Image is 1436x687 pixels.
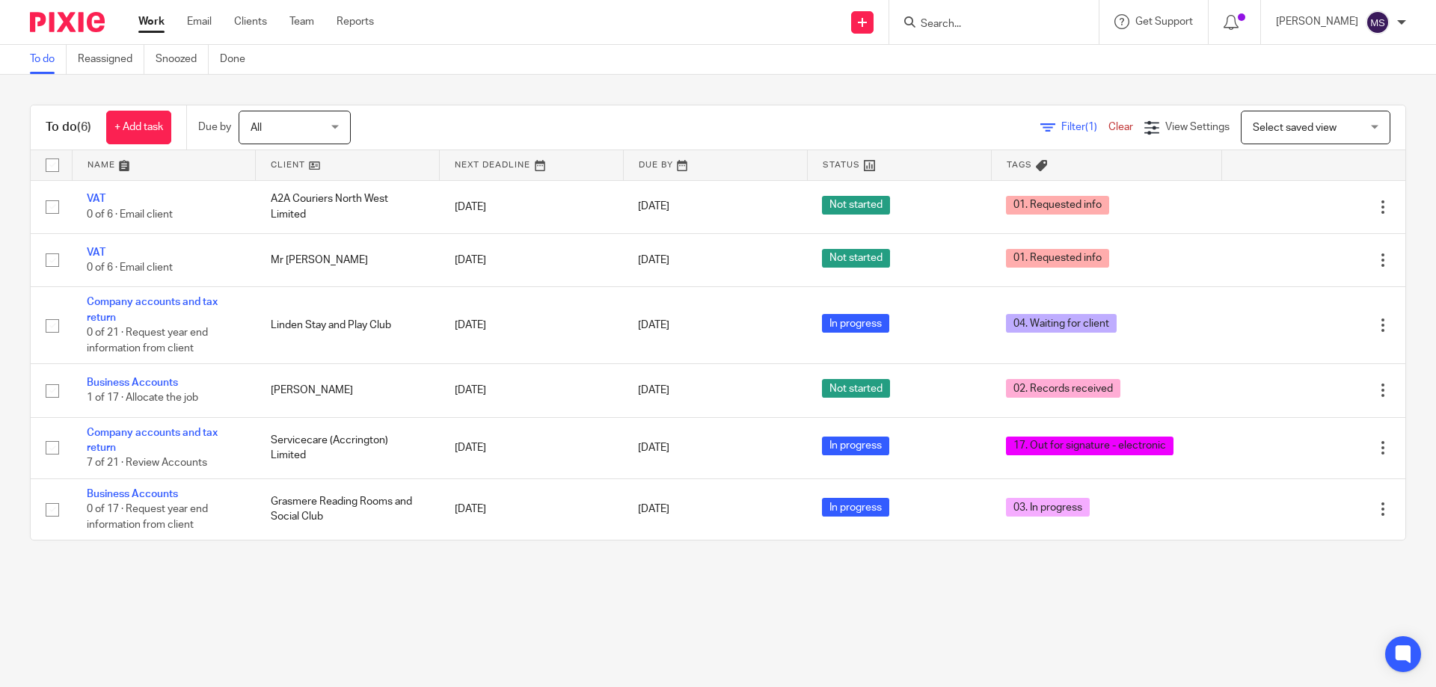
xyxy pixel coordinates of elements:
td: Grasmere Reading Rooms and Social Club [256,478,440,540]
a: + Add task [106,111,171,144]
span: Tags [1007,161,1032,169]
a: Done [220,45,257,74]
span: 01. Requested info [1006,196,1109,215]
a: Business Accounts [87,378,178,388]
span: (1) [1085,122,1097,132]
td: Linden Stay and Play Club [256,287,440,364]
td: [DATE] [440,417,624,478]
td: Mr [PERSON_NAME] [256,233,440,286]
span: In progress [822,314,889,333]
span: [DATE] [638,320,669,330]
td: A2A Couriers North West Limited [256,180,440,233]
span: [DATE] [638,202,669,212]
span: 04. Waiting for client [1006,314,1117,333]
a: VAT [87,194,105,204]
td: [PERSON_NAME] [256,364,440,417]
a: Clear [1108,122,1133,132]
span: (6) [77,121,91,133]
a: Work [138,14,165,29]
span: Filter [1061,122,1108,132]
span: 1 of 17 · Allocate the job [87,392,198,403]
span: 0 of 6 · Email client [87,262,173,273]
a: Team [289,14,314,29]
span: Get Support [1135,16,1193,27]
td: Servicecare (Accrington) Limited [256,417,440,478]
input: Search [919,18,1054,31]
h1: To do [46,120,91,135]
td: [DATE] [440,287,624,364]
span: In progress [822,437,889,455]
p: Due by [198,120,231,135]
span: 0 of 6 · Email client [87,209,173,220]
span: 02. Records received [1006,379,1120,398]
span: [DATE] [638,504,669,514]
a: Snoozed [156,45,209,74]
td: [DATE] [440,478,624,540]
span: 0 of 17 · Request year end information from client [87,504,208,530]
a: Company accounts and tax return [87,428,218,453]
td: [DATE] [440,180,624,233]
span: [DATE] [638,255,669,265]
span: 17. Out for signature - electronic [1006,437,1173,455]
a: To do [30,45,67,74]
span: Select saved view [1253,123,1337,133]
img: Pixie [30,12,105,32]
img: svg%3E [1366,10,1390,34]
p: [PERSON_NAME] [1276,14,1358,29]
a: VAT [87,247,105,258]
td: [DATE] [440,364,624,417]
a: Company accounts and tax return [87,297,218,322]
span: Not started [822,249,890,268]
span: 03. In progress [1006,498,1090,517]
a: Reassigned [78,45,144,74]
a: Business Accounts [87,489,178,499]
span: [DATE] [638,385,669,395]
span: All [251,123,262,133]
span: In progress [822,498,889,517]
span: Not started [822,379,890,398]
a: Email [187,14,212,29]
span: 7 of 21 · Review Accounts [87,458,207,468]
a: Clients [234,14,267,29]
span: 01. Requested info [1006,249,1109,268]
a: Reports [337,14,374,29]
td: [DATE] [440,233,624,286]
span: Not started [822,196,890,215]
span: [DATE] [638,443,669,453]
span: View Settings [1165,122,1230,132]
span: 0 of 21 · Request year end information from client [87,327,208,354]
